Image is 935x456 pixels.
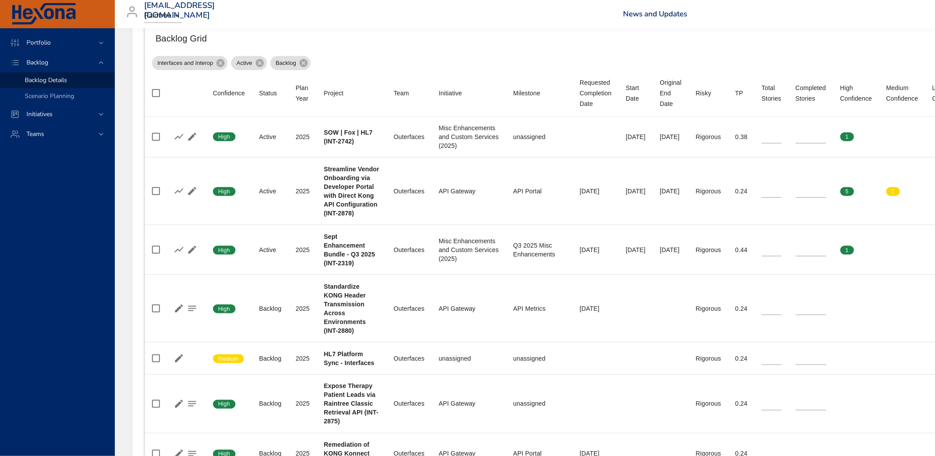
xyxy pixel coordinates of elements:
button: Edit Project Details [186,130,199,143]
div: Rigorous [696,245,721,254]
div: Requested Completion Date [580,77,612,109]
div: Interfaces and Interop [152,56,228,70]
div: 2025 [296,354,310,363]
div: Completed Stories [796,83,826,104]
div: Active [231,56,266,70]
span: Team [394,88,425,98]
span: Project [324,88,380,98]
span: High [213,400,236,408]
div: 0.44 [735,245,748,254]
div: Backlog [259,399,281,408]
div: 2025 [296,245,310,254]
div: Total Stories [762,83,782,104]
span: 1 [886,188,900,196]
div: Original End Date [660,77,681,109]
div: unassigned [439,354,499,363]
span: 0 [886,246,900,254]
button: Project Notes [186,397,199,411]
div: Q3 2025 Misc Enhancements [513,241,566,259]
div: 0.24 [735,354,748,363]
div: Misc Enhancements and Custom Services (2025) [439,237,499,263]
div: 2025 [296,304,310,313]
span: Plan Year [296,83,310,104]
div: Outerfaces [394,245,425,254]
img: Hexona [11,3,77,25]
span: Medium [213,355,244,363]
div: API Gateway [439,399,499,408]
div: TP [735,88,743,98]
span: Portfolio [19,38,58,47]
div: Medium Confidence [886,83,918,104]
b: SOW | Fox | HL7 (INT-2742) [324,129,372,145]
div: Backlog [259,304,281,313]
div: Status [259,88,277,98]
div: Active [259,245,281,254]
span: Backlog [270,59,301,68]
div: [DATE] [580,304,612,313]
div: Raintree [144,9,182,23]
div: Active [259,132,281,141]
button: Edit Project Details [186,243,199,256]
button: Edit Project Details [172,352,186,365]
div: Confidence [213,88,245,98]
div: Risky [696,88,711,98]
div: High Confidence [840,83,872,104]
div: [DATE] [660,132,681,141]
div: [DATE] [626,187,646,196]
span: Status [259,88,281,98]
div: API Portal [513,187,566,196]
span: TP [735,88,748,98]
div: unassigned [513,354,566,363]
span: High [213,246,236,254]
div: Backlog [270,56,311,70]
div: Rigorous [696,304,721,313]
div: Outerfaces [394,304,425,313]
div: [DATE] [626,132,646,141]
div: 0.38 [735,132,748,141]
button: Edit Project Details [186,185,199,198]
div: [DATE] [580,187,612,196]
div: 2025 [296,399,310,408]
b: Sept Enhancement Bundle - Q3 2025 (INT-2319) [324,233,375,267]
button: Project Notes [186,302,199,315]
div: Outerfaces [394,354,425,363]
div: Initiative [439,88,462,98]
div: 0.24 [735,187,748,196]
div: unassigned [513,132,566,141]
div: Rigorous [696,399,721,408]
b: Streamline Vendor Onboarding via Developer Portal with Direct Kong API Configuration (INT-2878) [324,166,379,217]
span: Start Date [626,83,646,104]
span: Initiative [439,88,499,98]
div: unassigned [513,399,566,408]
span: Interfaces and Interop [152,59,218,68]
div: 2025 [296,132,310,141]
button: Edit Project Details [172,397,186,411]
div: API Gateway [439,187,499,196]
span: High [213,188,236,196]
b: HL7 Platform Sync - Interfaces [324,350,375,366]
a: News and Updates [623,9,687,19]
div: Active [259,187,281,196]
div: 2025 [296,187,310,196]
span: Active [231,59,257,68]
button: Edit Project Details [172,302,186,315]
span: Backlog [19,58,55,67]
div: Rigorous [696,187,721,196]
span: High [213,133,236,141]
span: 1 [840,246,854,254]
button: Show Burnup [172,243,186,256]
div: Backlog [259,354,281,363]
div: API Metrics [513,304,566,313]
div: Outerfaces [394,132,425,141]
h3: [EMAIL_ADDRESS][DOMAIN_NAME] [144,1,215,20]
div: [DATE] [626,245,646,254]
span: 5 [840,188,854,196]
div: [DATE] [580,245,612,254]
div: 0.24 [735,304,748,313]
button: Show Burnup [172,185,186,198]
div: Rigorous [696,354,721,363]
